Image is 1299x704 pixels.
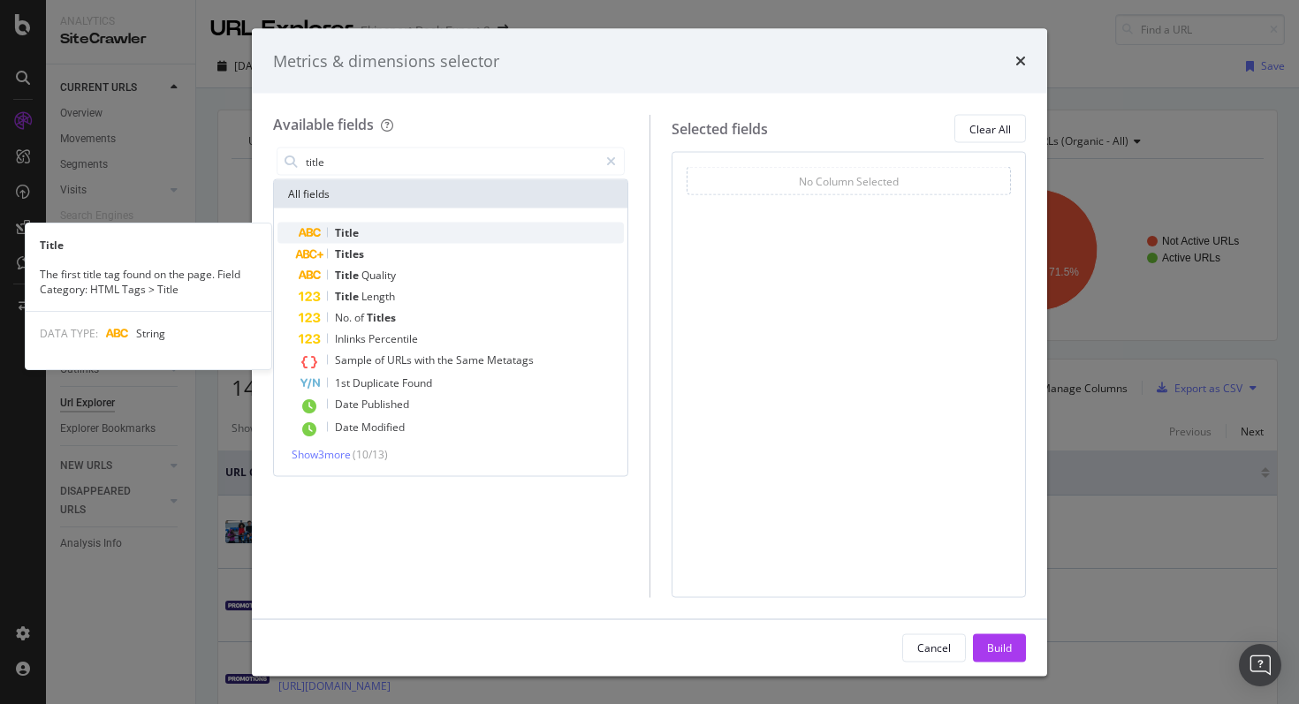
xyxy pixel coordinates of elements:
[437,352,456,367] span: the
[954,115,1026,143] button: Clear All
[987,640,1012,655] div: Build
[26,238,271,253] div: Title
[292,447,351,462] span: Show 3 more
[353,447,388,462] span: ( 10 / 13 )
[273,115,374,134] div: Available fields
[1239,644,1281,686] div: Open Intercom Messenger
[335,375,353,390] span: 1st
[902,633,966,662] button: Cancel
[969,121,1011,136] div: Clear All
[335,397,361,412] span: Date
[361,420,405,435] span: Modified
[487,352,534,367] span: Metatags
[672,118,768,139] div: Selected fields
[273,49,499,72] div: Metrics & dimensions selector
[335,420,361,435] span: Date
[335,246,364,261] span: Titles
[335,331,368,346] span: Inlinks
[26,267,271,297] div: The first title tag found on the page. Field Category: HTML Tags > Title
[367,310,396,325] span: Titles
[368,331,418,346] span: Percentile
[274,180,627,208] div: All fields
[414,352,437,367] span: with
[799,173,899,188] div: No Column Selected
[304,148,598,175] input: Search by field name
[375,352,387,367] span: of
[252,28,1047,676] div: modal
[361,397,409,412] span: Published
[1015,49,1026,72] div: times
[361,289,395,304] span: Length
[361,268,396,283] span: Quality
[917,640,951,655] div: Cancel
[335,225,359,240] span: Title
[335,268,361,283] span: Title
[354,310,367,325] span: of
[387,352,414,367] span: URLs
[353,375,402,390] span: Duplicate
[402,375,432,390] span: Found
[973,633,1026,662] button: Build
[335,289,361,304] span: Title
[456,352,487,367] span: Same
[335,310,354,325] span: No.
[335,352,375,367] span: Sample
